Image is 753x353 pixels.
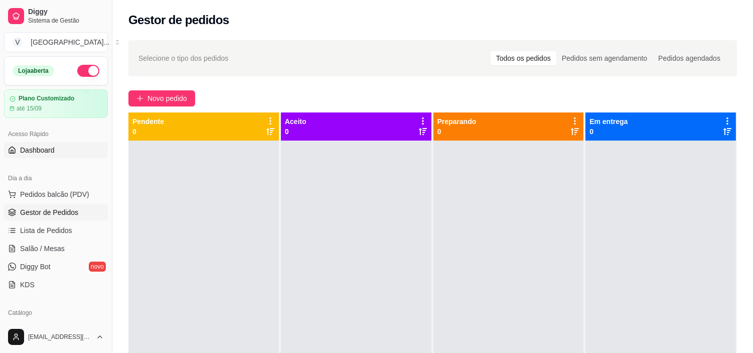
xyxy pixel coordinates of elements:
span: KDS [20,280,35,290]
span: Novo pedido [147,93,187,104]
span: Pedidos balcão (PDV) [20,189,89,199]
p: 0 [589,127,628,137]
article: Plano Customizado [19,95,74,102]
a: Plano Customizadoaté 15/09 [4,89,108,118]
button: Pedidos balcão (PDV) [4,186,108,202]
span: V [13,37,23,47]
span: Diggy [28,8,104,17]
a: Dashboard [4,142,108,158]
a: Salão / Mesas [4,241,108,257]
span: Salão / Mesas [20,244,65,254]
a: KDS [4,277,108,293]
p: Em entrega [589,116,628,127]
p: 0 [285,127,307,137]
span: [EMAIL_ADDRESS][DOMAIN_NAME] [28,333,92,341]
button: Alterar Status [77,65,99,77]
button: Select a team [4,32,108,52]
p: 0 [132,127,164,137]
button: [EMAIL_ADDRESS][DOMAIN_NAME] [4,325,108,349]
span: Diggy Bot [20,262,51,272]
span: Selecione o tipo dos pedidos [138,53,228,64]
span: Dashboard [20,145,55,155]
a: Gestor de Pedidos [4,204,108,220]
p: Pendente [132,116,164,127]
article: até 15/09 [17,104,42,112]
div: Todos os pedidos [491,51,556,65]
p: Preparando [437,116,477,127]
div: Loja aberta [13,65,54,76]
div: Pedidos agendados [653,51,726,65]
div: Pedidos sem agendamento [556,51,653,65]
a: DiggySistema de Gestão [4,4,108,28]
button: Novo pedido [128,90,195,106]
a: Lista de Pedidos [4,222,108,239]
span: Gestor de Pedidos [20,207,78,217]
h2: Gestor de pedidos [128,12,229,28]
span: Sistema de Gestão [28,17,104,25]
div: [GEOGRAPHIC_DATA] ... [31,37,109,47]
span: Lista de Pedidos [20,225,72,236]
p: Aceito [285,116,307,127]
div: Acesso Rápido [4,126,108,142]
p: 0 [437,127,477,137]
div: Dia a dia [4,170,108,186]
div: Catálogo [4,305,108,321]
a: Diggy Botnovo [4,259,108,275]
span: plus [136,95,143,102]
